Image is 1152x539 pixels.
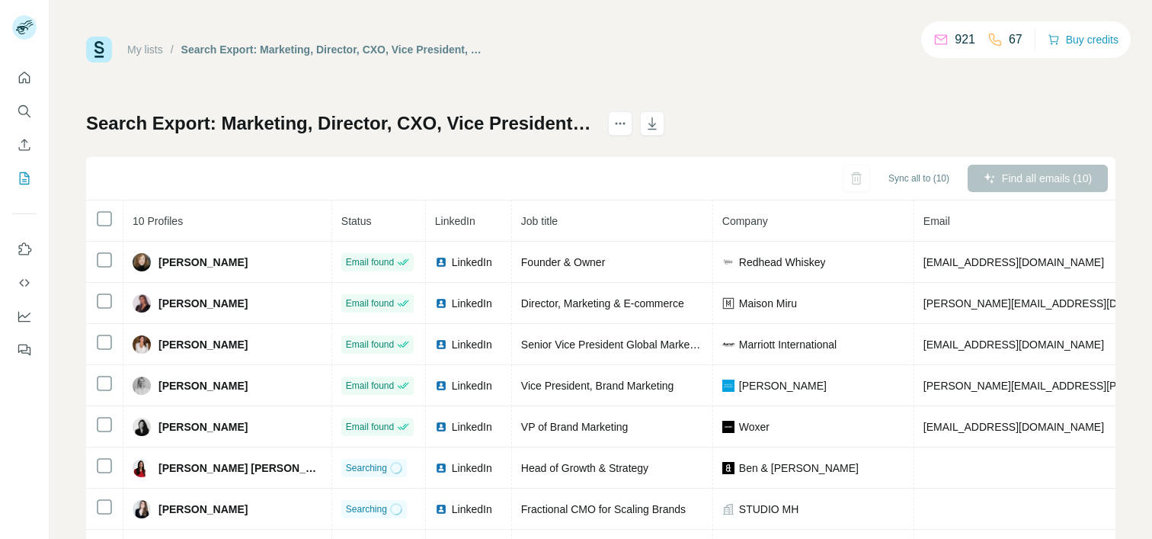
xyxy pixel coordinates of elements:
span: Job title [521,215,558,227]
span: Searching [346,461,387,475]
button: Sync all to (10) [878,167,960,190]
button: Search [12,98,37,125]
span: [EMAIL_ADDRESS][DOMAIN_NAME] [923,421,1104,433]
span: LinkedIn [452,460,492,476]
span: [PERSON_NAME] [158,419,248,435]
span: LinkedIn [452,502,492,517]
img: company-logo [722,297,734,310]
span: 10 Profiles [133,215,183,227]
span: [EMAIL_ADDRESS][DOMAIN_NAME] [923,256,1104,268]
img: Avatar [133,294,151,313]
span: Sync all to (10) [888,172,949,185]
button: My lists [12,165,37,192]
button: Dashboard [12,303,37,330]
span: [PERSON_NAME] [PERSON_NAME] [158,460,322,476]
span: Senior Vice President Global Marketing [521,338,707,351]
button: Use Surfe API [12,269,37,297]
span: [PERSON_NAME] [158,502,248,517]
span: Email found [346,255,394,269]
button: Feedback [12,336,37,364]
img: Surfe Logo [86,37,112,63]
span: Company [722,215,768,227]
img: company-logo [722,259,734,265]
img: LinkedIn logo [435,297,447,310]
button: Use Surfe on LinkedIn [12,236,37,263]
span: LinkedIn [452,296,492,311]
img: company-logo [722,462,734,474]
button: Quick start [12,64,37,91]
a: My lists [127,43,163,56]
span: [PERSON_NAME] [158,255,248,270]
li: / [171,42,174,57]
span: [PERSON_NAME] [739,378,827,393]
img: company-logo [722,421,734,433]
span: Email found [346,420,394,434]
span: Vice President, Brand Marketing [521,380,674,392]
span: Maison Miru [739,296,797,311]
span: STUDIO MH [739,502,799,517]
img: Avatar [133,253,151,271]
img: LinkedIn logo [435,421,447,433]
img: Avatar [133,500,151,518]
img: company-logo [722,338,734,351]
span: Marriott International [739,337,837,352]
span: Email found [346,338,394,351]
img: Avatar [133,377,151,395]
span: Redhead Whiskey [739,255,826,270]
span: LinkedIn [435,215,475,227]
span: LinkedIn [452,378,492,393]
img: company-logo [722,380,734,392]
p: 67 [1009,30,1022,49]
button: Enrich CSV [12,131,37,159]
span: Email [923,215,950,227]
button: Buy credits [1048,29,1118,50]
span: Searching [346,502,387,516]
img: Avatar [133,335,151,354]
span: Head of Growth & Strategy [521,462,648,474]
span: Fractional CMO for Scaling Brands [521,503,686,515]
img: LinkedIn logo [435,462,447,474]
img: Avatar [133,459,151,477]
span: VP of Brand Marketing [521,421,629,433]
span: Woxer [739,419,770,435]
img: Avatar [133,418,151,436]
span: Director, Marketing & E-commerce [521,297,684,310]
img: LinkedIn logo [435,338,447,351]
span: LinkedIn [452,419,492,435]
div: Search Export: Marketing, Director, CXO, Vice President, Strategic, [GEOGRAPHIC_DATA], Retail App... [181,42,484,57]
img: LinkedIn logo [435,503,447,515]
span: Founder & Owner [521,256,606,268]
span: Email found [346,379,394,393]
span: [PERSON_NAME] [158,337,248,352]
img: LinkedIn logo [435,380,447,392]
span: [PERSON_NAME] [158,296,248,311]
p: 921 [955,30,975,49]
img: LinkedIn logo [435,256,447,268]
span: LinkedIn [452,337,492,352]
h1: Search Export: Marketing, Director, CXO, Vice President, Strategic, [GEOGRAPHIC_DATA], Retail App... [86,111,594,136]
span: [PERSON_NAME] [158,378,248,393]
span: LinkedIn [452,255,492,270]
span: Ben & [PERSON_NAME] [739,460,859,476]
span: Email found [346,297,394,310]
span: Status [341,215,372,227]
button: actions [608,111,632,136]
span: [EMAIL_ADDRESS][DOMAIN_NAME] [923,338,1104,351]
